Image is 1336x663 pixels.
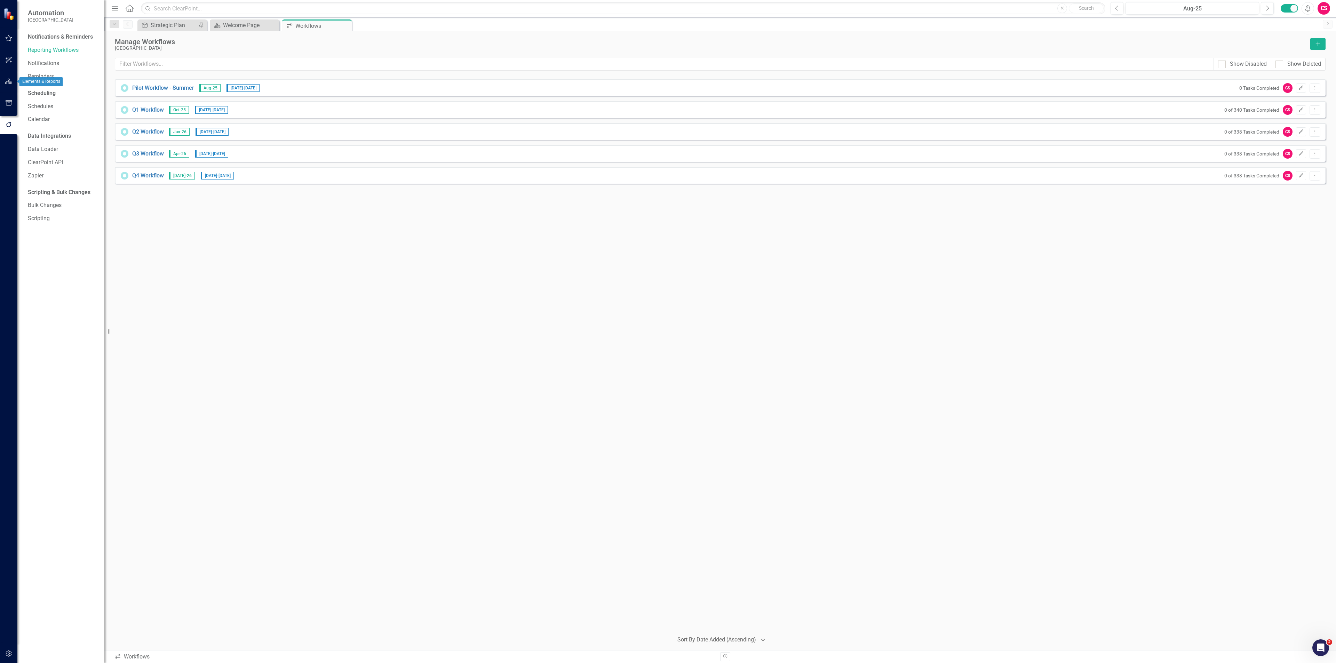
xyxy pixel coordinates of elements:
a: Reporting Workflows [28,46,97,54]
a: Q1 Workflow [132,106,164,114]
small: 0 of 338 Tasks Completed [1224,151,1279,157]
div: Show Deleted [1287,60,1321,68]
small: 0 of 340 Tasks Completed [1224,107,1279,113]
span: [DATE] - [DATE] [201,172,234,179]
span: Automation [28,9,73,17]
a: Pilot Workflow - Summer [132,84,194,92]
div: Workflows [114,653,715,661]
div: Data Integrations [28,132,71,140]
div: Workflows [295,22,350,30]
a: Zapier [28,172,97,180]
div: Scheduling [28,89,56,97]
a: Q3 Workflow [132,150,164,158]
div: CS [1283,127,1293,137]
a: Schedules [28,103,97,111]
a: Bulk Changes [28,201,97,209]
div: Elements & Reports [19,77,63,86]
iframe: Intercom live chat [1312,639,1329,656]
div: CS [1283,149,1293,159]
a: Scripting [28,215,97,223]
span: [DATE] - [DATE] [195,150,228,158]
a: Strategic Plan [139,21,197,30]
button: Search [1069,3,1104,13]
a: Calendar [28,115,97,123]
div: Notifications & Reminders [28,33,93,41]
input: Filter Workflows... [115,58,1214,71]
button: CS [1318,2,1330,15]
div: CS [1283,171,1293,181]
small: 0 of 338 Tasks Completed [1224,173,1279,178]
span: [DATE]-26 [169,172,195,179]
a: ClearPoint API [28,159,97,167]
a: Data Loader [28,145,97,153]
span: Jan-26 [169,128,190,136]
div: Scripting & Bulk Changes [28,189,90,197]
div: Strategic Plan [151,21,197,30]
a: Notifications [28,59,97,67]
div: CS [1283,83,1293,93]
span: Oct-25 [169,106,189,114]
span: [DATE] - [DATE] [195,106,228,114]
button: Aug-25 [1126,2,1259,15]
span: Aug-25 [199,84,221,92]
img: ClearPoint Strategy [3,7,16,20]
small: 0 Tasks Completed [1239,85,1279,91]
div: Manage Workflows [115,38,1307,46]
span: 2 [1327,639,1332,645]
small: 0 of 338 Tasks Completed [1224,129,1279,135]
a: Welcome Page [212,21,278,30]
div: Show Disabled [1230,60,1267,68]
div: Aug-25 [1128,5,1257,13]
input: Search ClearPoint... [141,2,1105,15]
div: [GEOGRAPHIC_DATA] [115,46,1307,51]
small: [GEOGRAPHIC_DATA] [28,17,73,23]
span: Search [1079,5,1094,11]
a: Reminders [28,73,97,81]
span: [DATE] - [DATE] [196,128,229,136]
a: Q4 Workflow [132,172,164,180]
span: [DATE] - [DATE] [226,84,260,92]
div: CS [1283,105,1293,115]
span: Apr-26 [169,150,189,158]
div: Welcome Page [223,21,278,30]
a: Q2 Workflow [132,128,164,136]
